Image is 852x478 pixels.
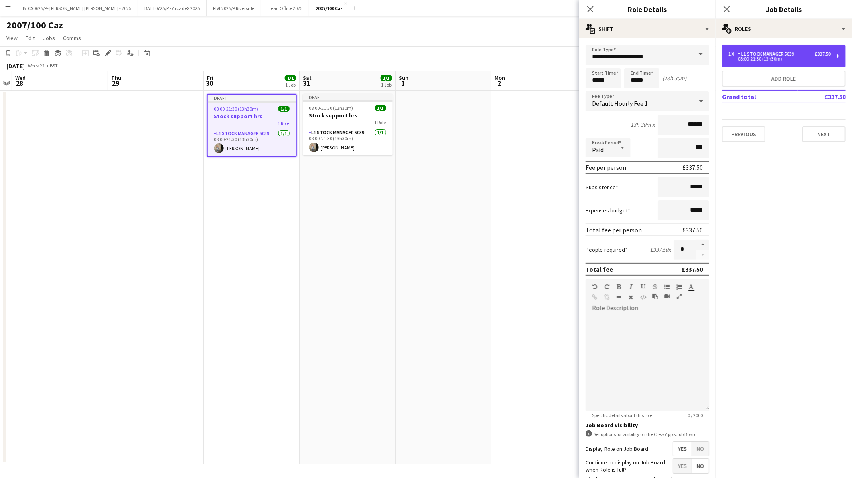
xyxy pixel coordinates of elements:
[303,74,312,81] span: Sat
[692,459,709,473] span: No
[579,19,716,38] div: Shift
[6,19,63,31] h1: 2007/100 Caz
[22,33,38,43] a: Edit
[716,4,852,14] h3: Job Details
[722,71,846,87] button: Add role
[375,119,386,125] span: 1 Role
[586,459,673,473] label: Continue to display on Job Board when Role is full?
[50,63,58,69] div: BST
[207,0,261,16] button: RIVE2025/P Riverside
[592,146,604,154] span: Paid
[138,0,207,16] button: BATT0725/P - ArcadeX 2025
[592,99,648,107] span: Default Hourly Fee 1
[207,94,297,157] app-job-card: Draft08:00-21:30 (13h30m)1/1Stock support hrs1 RoleL1 Stock Manager 50391/108:00-21:30 (13h30m)[P...
[802,126,846,142] button: Next
[43,34,55,42] span: Jobs
[214,106,258,112] span: 08:00-21:30 (13h30m)
[493,79,505,88] span: 2
[398,79,408,88] span: 1
[285,75,296,81] span: 1/1
[728,57,831,61] div: 08:00-21:30 (13h30m)
[579,4,716,14] h3: Role Details
[381,82,392,88] div: 1 Job
[728,51,738,57] div: 1 x
[26,34,35,42] span: Edit
[628,294,634,301] button: Clear Formatting
[664,293,670,300] button: Insert video
[303,112,393,119] h3: Stock support hrs
[207,74,213,81] span: Fri
[738,51,797,57] div: L1 Stock Manager 5039
[495,74,505,81] span: Mon
[722,126,765,142] button: Previous
[15,74,26,81] span: Wed
[673,459,692,473] span: Yes
[652,284,658,290] button: Strikethrough
[6,34,18,42] span: View
[664,284,670,290] button: Unordered List
[309,105,353,111] span: 08:00-21:30 (13h30m)
[676,284,682,290] button: Ordered List
[604,284,610,290] button: Redo
[14,79,26,88] span: 28
[278,120,290,126] span: 1 Role
[208,95,296,101] div: Draft
[631,121,655,128] div: 13h 30m x
[261,0,309,16] button: Head Office 2025
[586,412,659,418] span: Specific details about this role
[60,33,84,43] a: Comms
[650,246,671,253] div: £337.50 x
[586,430,709,438] div: Set options for visibility on the Crew App’s Job Board
[592,284,598,290] button: Undo
[381,75,392,81] span: 1/1
[628,284,634,290] button: Italic
[682,226,703,234] div: £337.50
[681,412,709,418] span: 0 / 2000
[586,422,709,429] h3: Job Board Visibility
[208,113,296,120] h3: Stock support hrs
[26,63,47,69] span: Week 22
[63,34,81,42] span: Comms
[303,94,393,100] div: Draft
[673,442,692,456] span: Yes
[688,284,694,290] button: Text Color
[663,75,686,82] div: (13h 30m)
[586,184,618,191] label: Subsistence
[309,0,349,16] button: 2007/100 Caz
[375,105,386,111] span: 1/1
[676,293,682,300] button: Fullscreen
[586,246,627,253] label: People required
[586,163,626,171] div: Fee per person
[111,74,121,81] span: Thu
[303,94,393,155] app-job-card: Draft08:00-21:30 (13h30m)1/1Stock support hrs1 RoleL1 Stock Manager 50391/108:00-21:30 (13h30m)[P...
[303,128,393,155] app-card-role: L1 Stock Manager 50391/108:00-21:30 (13h30m)[PERSON_NAME]
[682,163,703,171] div: £337.50
[798,90,846,103] td: £337.50
[208,129,296,156] app-card-role: L1 Stock Manager 50391/108:00-21:30 (13h30m)[PERSON_NAME]
[652,293,658,300] button: Paste as plain text
[302,79,312,88] span: 31
[285,82,296,88] div: 1 Job
[16,0,138,16] button: BLCS0625/P- [PERSON_NAME] [PERSON_NAME] - 2025
[640,294,646,301] button: HTML Code
[399,74,408,81] span: Sun
[815,51,831,57] div: £337.50
[586,265,613,273] div: Total fee
[586,445,648,452] label: Display Role on Job Board
[110,79,121,88] span: 29
[616,294,622,301] button: Horizontal Line
[692,442,709,456] span: No
[586,226,642,234] div: Total fee per person
[6,62,25,70] div: [DATE]
[3,33,21,43] a: View
[586,207,630,214] label: Expenses budget
[640,284,646,290] button: Underline
[682,265,703,273] div: £337.50
[616,284,622,290] button: Bold
[278,106,290,112] span: 1/1
[206,79,213,88] span: 30
[696,240,709,250] button: Increase
[716,19,852,38] div: Roles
